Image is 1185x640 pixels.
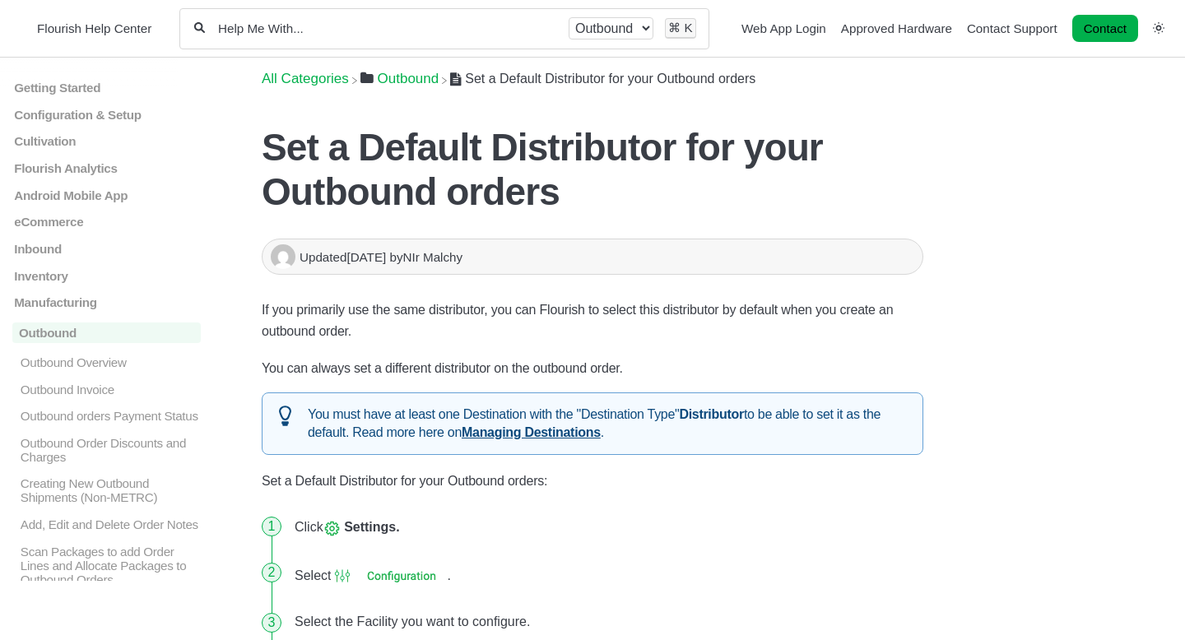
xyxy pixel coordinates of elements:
[12,545,201,587] a: Scan Packages to add Order Lines and Allocate Packages to Outbound Orders
[12,322,201,343] a: Outbound
[19,476,202,504] p: Creating New Outbound Shipments (Non-METRC)
[679,407,743,421] strong: Distributor
[841,21,952,35] a: Approved Hardware navigation item
[19,436,202,464] p: Outbound Order Discounts and Charges
[12,268,201,282] a: Inventory
[21,17,29,39] img: Flourish Help Center Logo
[12,188,201,202] a: Android Mobile App
[465,72,755,86] span: Set a Default Distributor for your Outbound orders
[12,436,201,464] a: Outbound Order Discounts and Charges
[12,382,201,396] a: Outbound Invoice
[741,21,826,35] a: Web App Login navigation item
[360,71,439,86] a: Outbound
[262,71,349,86] a: Breadcrumb link to All Categories
[262,358,923,379] p: You can always set a different distributor on the outbound order.
[12,134,201,148] a: Cultivation
[300,250,389,264] span: Updated
[1153,21,1164,35] a: Switch dark mode setting
[344,521,400,535] strong: Settings.
[262,392,923,455] div: You must have at least one Destination with the "Destination Type" to be able to set it as the de...
[12,108,201,122] a: Configuration & Setup
[12,295,201,309] a: Manufacturing
[462,425,601,439] a: Managing Destinations
[262,125,923,214] h1: Set a Default Distributor for your Outbound orders
[389,250,462,264] span: by
[12,161,201,175] a: Flourish Analytics
[12,242,201,256] a: Inbound
[19,382,202,396] p: Outbound Invoice
[19,355,202,369] p: Outbound Overview
[1072,15,1138,42] a: Contact
[12,215,201,229] a: eCommerce
[262,71,349,87] span: All Categories
[378,71,439,87] span: ​Outbound
[288,551,923,601] li: Select .
[346,250,386,264] time: [DATE]
[271,244,295,269] img: NIr Malchy
[403,250,463,264] span: NIr Malchy
[1068,17,1142,40] li: Contact desktop
[685,21,693,35] kbd: K
[19,545,202,587] p: Scan Packages to add Order Lines and Allocate Packages to Outbound Orders
[288,505,923,551] li: Click
[12,81,201,95] a: Getting Started
[19,409,202,423] p: Outbound orders Payment Status
[262,471,923,492] p: Set a Default Distributor for your Outbound orders:
[12,355,201,369] a: Outbound Overview
[12,476,201,504] a: Creating New Outbound Shipments (Non-METRC)
[668,21,681,35] kbd: ⌘
[323,517,341,539] img: screen-shot-2022-02-04-at-3-15-44-pm.png
[967,21,1057,35] a: Contact Support navigation item
[331,563,447,589] img: screen-shot-2022-04-14-at-12-27-04-pm.png
[12,517,201,531] a: Add, Edit and Delete Order Notes
[37,21,151,35] span: Flourish Help Center
[19,517,202,531] p: Add, Edit and Delete Order Notes
[216,21,557,36] input: Help Me With...
[21,17,151,39] a: Flourish Help Center
[262,299,923,342] p: If you primarily use the same distributor, you can Flourish to select this distributor by default...
[12,409,201,423] a: Outbound orders Payment Status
